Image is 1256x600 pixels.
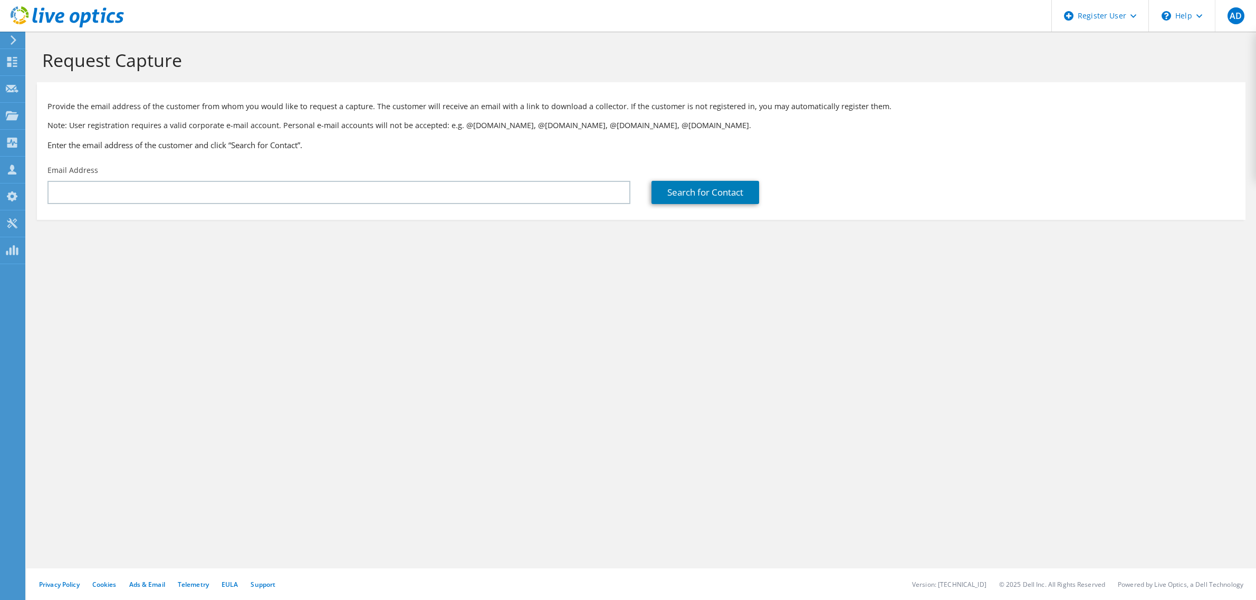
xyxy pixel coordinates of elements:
[651,181,759,204] a: Search for Contact
[1162,11,1171,21] svg: \n
[39,580,80,589] a: Privacy Policy
[222,580,238,589] a: EULA
[47,120,1235,131] p: Note: User registration requires a valid corporate e-mail account. Personal e-mail accounts will ...
[1118,580,1243,589] li: Powered by Live Optics, a Dell Technology
[1228,7,1244,24] span: AD
[251,580,275,589] a: Support
[47,165,98,176] label: Email Address
[92,580,117,589] a: Cookies
[47,101,1235,112] p: Provide the email address of the customer from whom you would like to request a capture. The cust...
[912,580,986,589] li: Version: [TECHNICAL_ID]
[42,49,1235,71] h1: Request Capture
[129,580,165,589] a: Ads & Email
[178,580,209,589] a: Telemetry
[47,139,1235,151] h3: Enter the email address of the customer and click “Search for Contact”.
[999,580,1105,589] li: © 2025 Dell Inc. All Rights Reserved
